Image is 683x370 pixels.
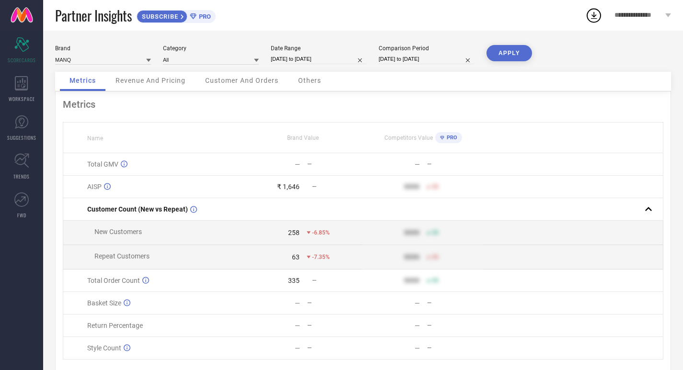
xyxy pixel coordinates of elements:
span: Style Count [87,344,121,352]
span: 50 [432,183,439,190]
div: — [427,161,483,168]
div: ₹ 1,646 [277,183,300,191]
span: 50 [432,277,439,284]
span: FWD [17,212,26,219]
span: Total Order Count [87,277,140,284]
span: New Customers [94,228,142,235]
div: — [295,299,300,307]
div: — [427,300,483,306]
div: — [295,344,300,352]
span: -6.85% [312,229,330,236]
a: SUBSCRIBEPRO [137,8,216,23]
span: SUGGESTIONS [7,134,36,141]
div: 9999 [404,253,419,261]
div: — [307,345,363,351]
div: 9999 [404,277,419,284]
span: WORKSPACE [9,95,35,102]
span: Customer Count (New vs Repeat) [87,205,188,213]
div: 335 [288,277,300,284]
div: — [307,322,363,329]
div: — [415,344,420,352]
span: Revenue And Pricing [116,77,185,84]
span: — [312,277,316,284]
span: SCORECARDS [8,56,36,64]
div: Category [163,45,259,52]
div: — [295,322,300,329]
span: Return Percentage [87,322,143,329]
span: Competitors Value [384,135,433,141]
span: Brand Value [287,135,319,141]
span: Others [298,77,321,84]
div: 9999 [404,229,419,236]
input: Select date range [271,54,367,64]
span: Name [87,135,103,142]
span: Total GMV [87,160,118,168]
div: 9999 [404,183,419,191]
span: — [312,183,316,190]
span: AISP [87,183,102,191]
span: PRO [197,13,211,20]
span: SUBSCRIBE [137,13,181,20]
input: Select comparison period [379,54,475,64]
div: Comparison Period [379,45,475,52]
div: Metrics [63,99,663,110]
span: Customer And Orders [205,77,278,84]
div: — [307,300,363,306]
div: — [415,299,420,307]
span: Basket Size [87,299,121,307]
div: 63 [292,253,300,261]
span: -7.35% [312,254,330,260]
div: — [415,160,420,168]
div: Open download list [585,7,602,24]
div: Date Range [271,45,367,52]
div: — [295,160,300,168]
div: Brand [55,45,151,52]
span: Metrics [69,77,96,84]
span: 50 [432,229,439,236]
div: — [427,322,483,329]
span: TRENDS [13,173,30,180]
div: — [427,345,483,351]
span: 50 [432,254,439,260]
div: — [307,161,363,168]
span: PRO [444,135,457,141]
div: 258 [288,229,300,236]
div: — [415,322,420,329]
button: APPLY [486,45,532,61]
span: Repeat Customers [94,252,150,260]
span: Partner Insights [55,6,132,25]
